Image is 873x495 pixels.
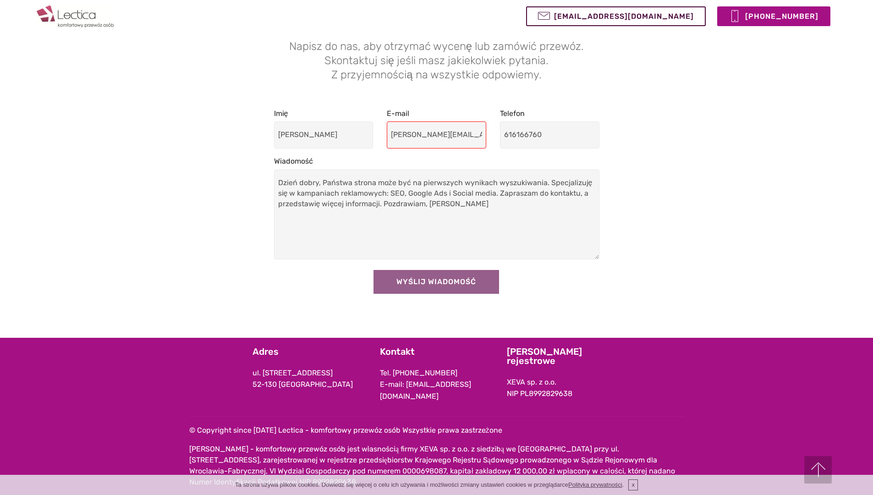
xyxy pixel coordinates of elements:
h3: Napisz do nas, aby otrzymać wycenę lub zamówić przewóz. Skontaktuj się jeśli masz jakiekolwiek py... [274,39,599,90]
p: XEVA sp. z o.o. NIP PL8992829638 [507,376,620,400]
div: Ta strona używa plików cookies. Dowiedz się więcej o celu ich używania i możliwości zmiany ustawi... [44,475,829,495]
label: Imię [274,108,288,119]
label: Telefon [500,108,525,119]
label: E-mail [387,108,409,119]
h5: [PERSON_NAME] rejestrowe [507,347,620,373]
p: Tel. [PHONE_NUMBER] E-mail: [EMAIL_ADDRESS][DOMAIN_NAME] [380,367,494,402]
a: [PHONE_NUMBER] [717,6,830,26]
p: ul. [STREET_ADDRESS] 52-130 [GEOGRAPHIC_DATA] [253,367,366,390]
p: [PERSON_NAME] - komfortowy przewóz osób jest własnością firmy XEVA sp. z o.o. z siedzibą we [GEOG... [189,444,684,488]
a: [EMAIL_ADDRESS][DOMAIN_NAME] [526,6,706,26]
a: Polityka prywatności [568,481,622,488]
button: WYŚLIJ WIADOMOŚĆ [373,270,499,294]
img: Lectica-komfortowy przewóz osób [37,5,114,27]
p: © Copyright since [DATE] Lectica - komfortowy przewóz osób Wszystkie prawa zastrzeżone [189,424,684,436]
h5: Kontakt [380,347,494,363]
label: Wiadomość [274,156,313,167]
input: x [628,479,638,490]
h5: Adres [253,347,366,363]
